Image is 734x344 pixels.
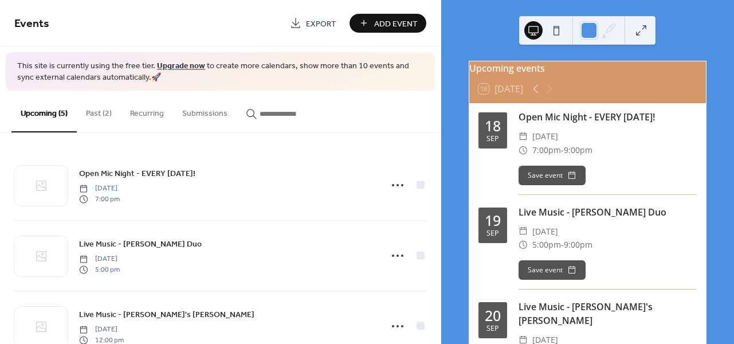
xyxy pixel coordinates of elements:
[519,130,528,143] div: ​
[157,58,205,74] a: Upgrade now
[519,300,697,327] div: Live Music - [PERSON_NAME]'s [PERSON_NAME]
[121,91,173,131] button: Recurring
[79,167,195,180] a: Open Mic Night - EVERY [DATE]!
[469,61,706,75] div: Upcoming events
[11,91,77,132] button: Upcoming (5)
[79,308,254,321] a: Live Music - [PERSON_NAME]'s [PERSON_NAME]
[79,183,120,194] span: [DATE]
[485,119,501,133] div: 18
[14,13,49,35] span: Events
[486,135,499,143] div: Sep
[79,264,120,275] span: 5:00 pm
[77,91,121,131] button: Past (2)
[79,194,120,204] span: 7:00 pm
[519,205,697,219] div: Live Music - [PERSON_NAME] Duo
[486,325,499,333] div: Sep
[79,309,254,321] span: Live Music - [PERSON_NAME]'s [PERSON_NAME]
[281,14,345,33] a: Export
[532,143,561,157] span: 7:00pm
[306,18,336,30] span: Export
[486,230,499,237] div: Sep
[79,325,124,335] span: [DATE]
[485,308,501,323] div: 20
[374,18,418,30] span: Add Event
[173,91,237,131] button: Submissions
[532,225,558,239] span: [DATE]
[532,238,561,252] span: 5:00pm
[519,110,697,124] div: Open Mic Night - EVERY [DATE]!
[485,213,501,228] div: 19
[519,260,586,280] button: Save event
[79,254,120,264] span: [DATE]
[564,143,592,157] span: 9:00pm
[519,143,528,157] div: ​
[519,225,528,239] div: ​
[519,238,528,252] div: ​
[79,237,202,251] a: Live Music - [PERSON_NAME] Duo
[564,238,592,252] span: 9:00pm
[79,239,202,251] span: Live Music - [PERSON_NAME] Duo
[17,61,423,83] span: This site is currently using the free tier. to create more calendars, show more than 10 events an...
[561,238,564,252] span: -
[561,143,564,157] span: -
[350,14,426,33] button: Add Event
[79,168,195,180] span: Open Mic Night - EVERY [DATE]!
[532,130,558,143] span: [DATE]
[519,166,586,185] button: Save event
